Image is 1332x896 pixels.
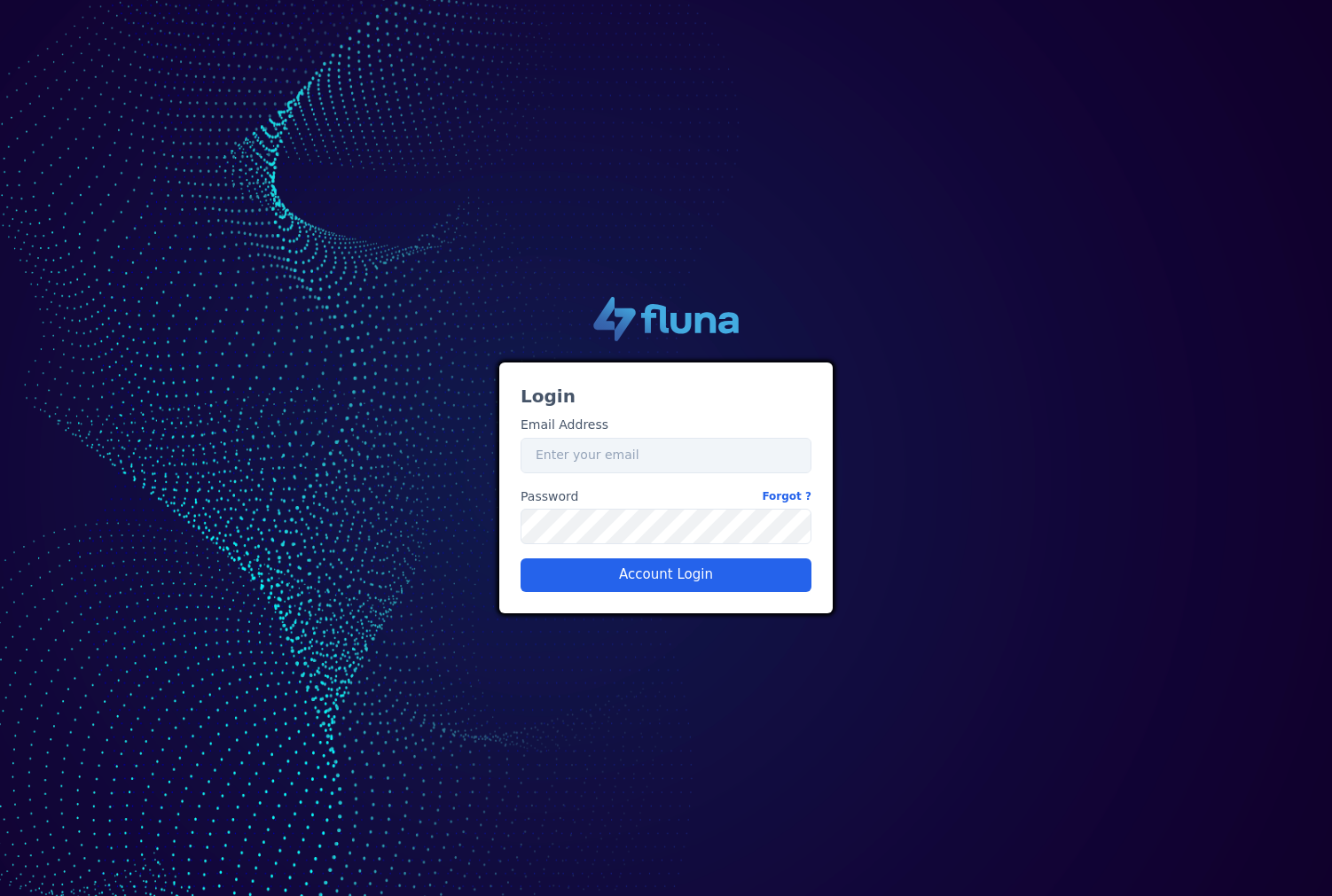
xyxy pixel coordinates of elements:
[521,487,811,506] label: Password
[762,487,811,506] a: Forgot ?
[521,384,811,409] h3: Login
[521,438,811,473] input: Enter your email
[521,416,608,434] label: Email Address
[521,558,811,592] button: Account Login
